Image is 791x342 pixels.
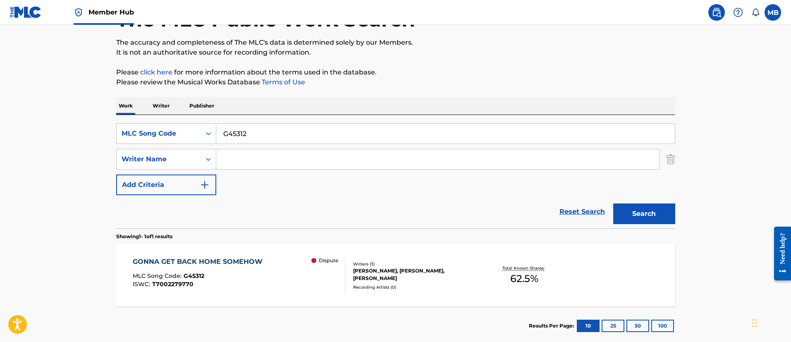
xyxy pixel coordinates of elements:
a: Reset Search [555,203,609,221]
img: help [733,7,743,17]
span: T7002279770 [152,280,194,288]
a: GONNA GET BACK HOME SOMEHOWMLC Song Code:G45312ISWC:T7002279770 DisputeWriters (3)[PERSON_NAME], ... [116,244,675,306]
span: Member Hub [88,7,134,17]
button: 25 [602,320,624,332]
img: MLC Logo [10,6,42,18]
p: The accuracy and completeness of The MLC's data is determined solely by our Members. [116,38,675,48]
img: search [712,7,722,17]
img: Delete Criterion [666,149,675,170]
div: User Menu [765,4,781,21]
p: Results Per Page: [529,322,576,330]
button: Search [613,203,675,224]
div: GONNA GET BACK HOME SOMEHOW [133,257,267,267]
p: Dispute [319,257,338,264]
div: Drag [752,311,757,335]
p: Publisher [187,97,217,115]
button: 10 [577,320,600,332]
span: 62.5 % [510,271,538,286]
span: G45312 [184,272,204,280]
a: click here [140,68,172,76]
a: Terms of Use [260,78,305,86]
span: MLC Song Code : [133,272,184,280]
div: Writers ( 3 ) [353,261,478,267]
img: 9d2ae6d4665cec9f34b9.svg [200,180,210,190]
p: Writer [150,97,172,115]
p: Showing 1 - 1 of 1 results [116,233,172,240]
button: 50 [626,320,649,332]
div: [PERSON_NAME], [PERSON_NAME], [PERSON_NAME] [353,267,478,282]
iframe: Resource Center [768,220,791,287]
iframe: Chat Widget [750,302,791,342]
div: MLC Song Code [122,129,196,139]
button: Add Criteria [116,175,216,195]
img: Top Rightsholder [74,7,84,17]
div: Recording Artists ( 0 ) [353,284,478,290]
div: Notifications [751,8,760,17]
p: Total Known Shares: [502,265,547,271]
p: Please review the Musical Works Database [116,77,675,87]
button: 100 [651,320,674,332]
span: ISWC : [133,280,152,288]
p: Please for more information about the terms used in the database. [116,67,675,77]
form: Search Form [116,123,675,228]
p: It is not an authoritative source for recording information. [116,48,675,57]
div: Writer Name [122,154,196,164]
div: Help [730,4,746,21]
p: Work [116,97,135,115]
a: Public Search [708,4,725,21]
